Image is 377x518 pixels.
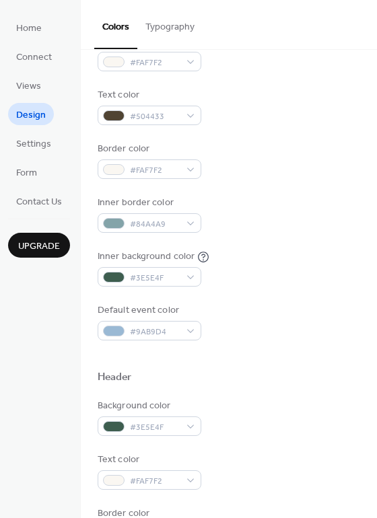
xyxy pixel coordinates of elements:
[98,371,132,385] div: Header
[16,50,52,65] span: Connect
[16,195,62,209] span: Contact Us
[98,453,199,467] div: Text color
[130,325,180,339] span: #9AB9D4
[130,474,180,488] span: #FAF7F2
[98,196,199,210] div: Inner border color
[8,103,54,125] a: Design
[8,233,70,258] button: Upgrade
[130,420,180,435] span: #3E5E4F
[16,166,37,180] span: Form
[16,137,51,151] span: Settings
[130,217,180,231] span: #84A4A9
[16,108,46,122] span: Design
[16,22,42,36] span: Home
[8,161,45,183] a: Form
[8,16,50,38] a: Home
[130,163,180,178] span: #FAF7F2
[18,239,60,254] span: Upgrade
[98,88,199,102] div: Text color
[98,142,199,156] div: Border color
[98,250,195,264] div: Inner background color
[130,56,180,70] span: #FAF7F2
[8,190,70,212] a: Contact Us
[130,110,180,124] span: #504433
[98,303,199,318] div: Default event color
[130,271,180,285] span: #3E5E4F
[16,79,41,94] span: Views
[98,399,199,413] div: Background color
[8,74,49,96] a: Views
[8,132,59,154] a: Settings
[8,45,60,67] a: Connect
